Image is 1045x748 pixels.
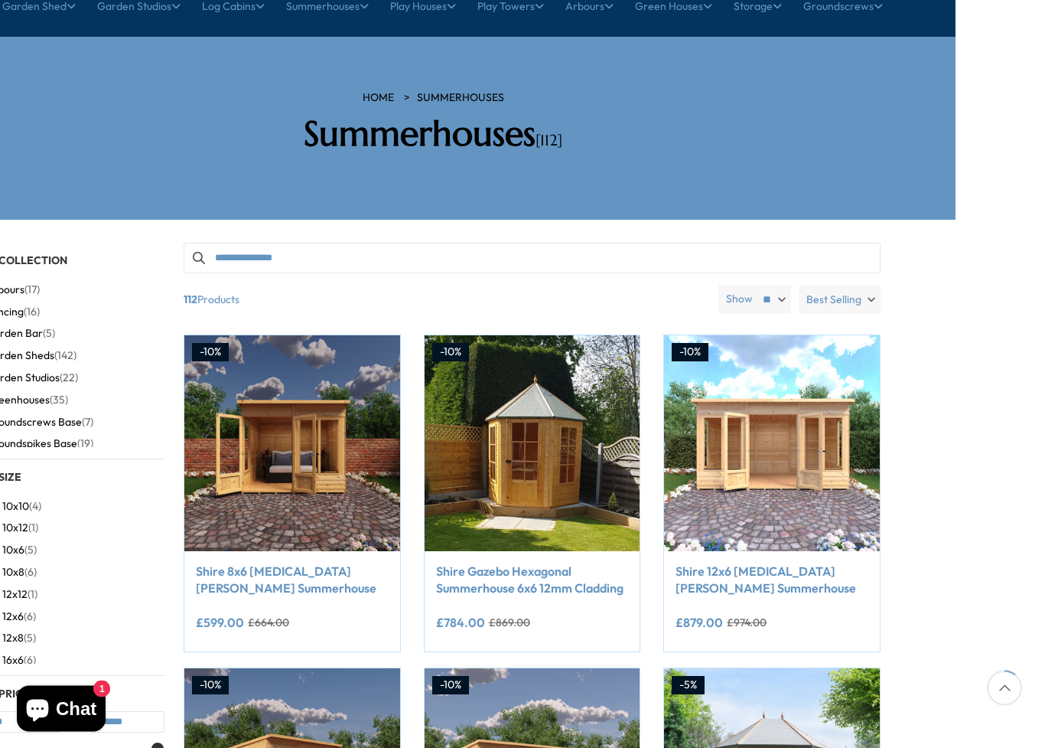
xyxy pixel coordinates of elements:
div: -10% [192,344,229,362]
span: (22) [60,372,78,385]
span: 10x10 [2,501,29,514]
span: (19) [77,438,93,451]
a: Shire 8x6 [MEDICAL_DATA][PERSON_NAME] Summerhouse [196,563,389,598]
inbox-online-store-chat: Shopify online store chat [12,686,110,736]
span: (35) [50,394,68,407]
a: HOME [363,91,394,106]
span: (17) [24,284,40,297]
span: 10x12 [2,522,28,535]
span: (6) [24,611,36,624]
a: Shire 12x6 [MEDICAL_DATA][PERSON_NAME] Summerhouse [676,563,868,598]
span: (5) [43,328,55,341]
h2: Summerhouses [215,114,651,155]
span: (7) [82,416,93,430]
div: -10% [672,344,708,362]
ins: £879.00 [676,617,723,629]
a: Shire Gazebo Hexagonal Summerhouse 6x6 12mm Cladding [436,563,629,598]
span: 10x6 [2,544,24,557]
span: (5) [24,632,36,645]
input: Max value [90,712,164,733]
span: (6) [24,655,36,668]
a: Summerhouses [417,91,504,106]
span: [112] [536,132,562,151]
ins: £599.00 [196,617,244,629]
span: Best Selling [806,286,861,315]
span: (1) [28,522,38,535]
span: (5) [24,544,37,557]
div: -10% [432,344,469,362]
span: 12x12 [2,589,28,602]
div: -5% [672,677,705,695]
span: 16x6 [2,655,24,668]
span: 10x8 [2,567,24,580]
ins: £784.00 [436,617,485,629]
img: Shire Gazebo Hexagonal Summerhouse 6x6 12mm Cladding - Best Shed [425,336,640,552]
input: Search products [184,243,881,274]
span: Products [177,286,712,315]
span: (1) [28,589,37,602]
span: 12x6 [2,611,24,624]
span: (4) [29,501,41,514]
del: £869.00 [489,618,530,629]
span: (142) [54,350,77,363]
label: Best Selling [799,286,881,315]
del: £974.00 [727,618,767,629]
div: -10% [432,677,469,695]
span: 12x8 [2,632,24,645]
span: (16) [24,306,40,319]
label: Show [726,292,753,308]
span: (6) [24,567,37,580]
div: -10% [192,677,229,695]
del: £664.00 [248,618,289,629]
b: 112 [184,286,197,315]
